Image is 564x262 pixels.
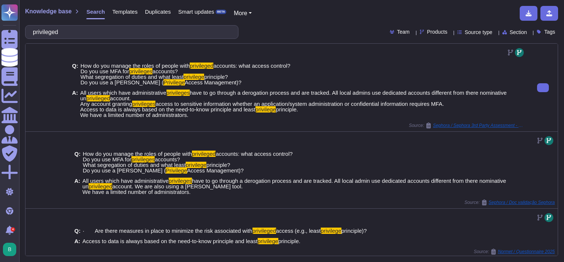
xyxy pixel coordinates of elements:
b: A: [74,238,80,244]
input: Search a question or template... [29,26,231,38]
span: Tags [544,29,555,34]
span: Source: [474,249,555,255]
span: Products [427,29,447,34]
mark: privilege [183,74,204,80]
span: principle)? [341,228,367,234]
mark: Privilege [164,79,185,85]
span: have to go through a derogation process and are tracked. All local admins use dedicated accounts ... [80,90,506,101]
span: Source type [465,30,492,35]
span: Team [397,29,410,34]
span: Sephora / Sephora 3rd Party Assessment - CEVA [433,123,525,128]
span: access to sensitive information whether an application/system administration or confidential info... [80,101,444,112]
mark: privileges [166,90,190,96]
button: user [1,241,21,258]
span: accounts? What segregation of duties and what least [80,68,183,80]
mark: Privilege [166,167,187,174]
span: Access Management)? [187,167,244,174]
span: Smart updates [178,9,214,14]
mark: privileged [86,95,110,101]
span: Search [86,9,105,14]
span: access (e.g., least [276,228,321,234]
span: accounts: what access control? Do you use MFA for [80,63,290,74]
mark: privileged [192,151,216,157]
span: accounts? What segregation of duties and what least [83,156,186,168]
span: principle. [278,238,300,244]
button: More [234,9,252,18]
span: principle. We have a limited number of administrators. [80,106,298,118]
span: How do you manage the roles of people with [80,63,190,69]
b: A: [74,178,80,195]
div: BETA [216,10,226,14]
mark: privileges [132,101,155,107]
mark: privileges [169,178,192,184]
div: 4 [11,227,15,232]
span: Normet / Questionnaire 2025 [498,249,555,254]
span: account. We are also using a [PERSON_NAME] tool. We have a limited number of administrators. [82,183,243,195]
span: All users which have administrative [80,90,166,96]
span: Section [510,30,527,35]
span: Access Management)? [185,79,241,85]
span: All users which have administrative [82,178,168,184]
span: principle? Do you use a [PERSON_NAME] ( [80,74,228,85]
span: Templates [112,9,137,14]
mark: privileges [129,68,152,74]
span: have to go through a derogation process and are tracked. All local admin use dedicated accounts d... [82,178,506,189]
b: A: [72,90,78,118]
mark: privilege [255,106,276,112]
span: account. Any account granting [80,95,132,107]
mark: privilege [258,238,278,244]
span: Knowledge base [25,9,72,14]
span: principle? Do you use a [PERSON_NAME] ( [83,162,230,174]
mark: privilege [186,162,206,168]
mark: privileged [190,63,213,69]
b: Q: [72,63,78,85]
b: Q: [74,228,80,234]
span: · Are there measures in place to minimize the risk associated with [83,228,252,234]
span: Source: [464,199,555,205]
span: Sephora / Doc validação Sephora [489,200,555,205]
mark: privileged [252,228,276,234]
span: Source: [409,122,525,128]
mark: privileges [131,156,155,162]
span: More [234,10,247,16]
mark: privileged [89,183,112,189]
img: user [3,243,16,256]
b: Q: [74,151,80,173]
span: Access to data is always based on the need-to-know principle and least [82,238,257,244]
span: Duplicates [145,9,171,14]
mark: privilege [321,228,341,234]
span: accounts: what access control? Do you use MFA for [83,151,293,162]
span: How do you manage the roles of people with [83,151,192,157]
